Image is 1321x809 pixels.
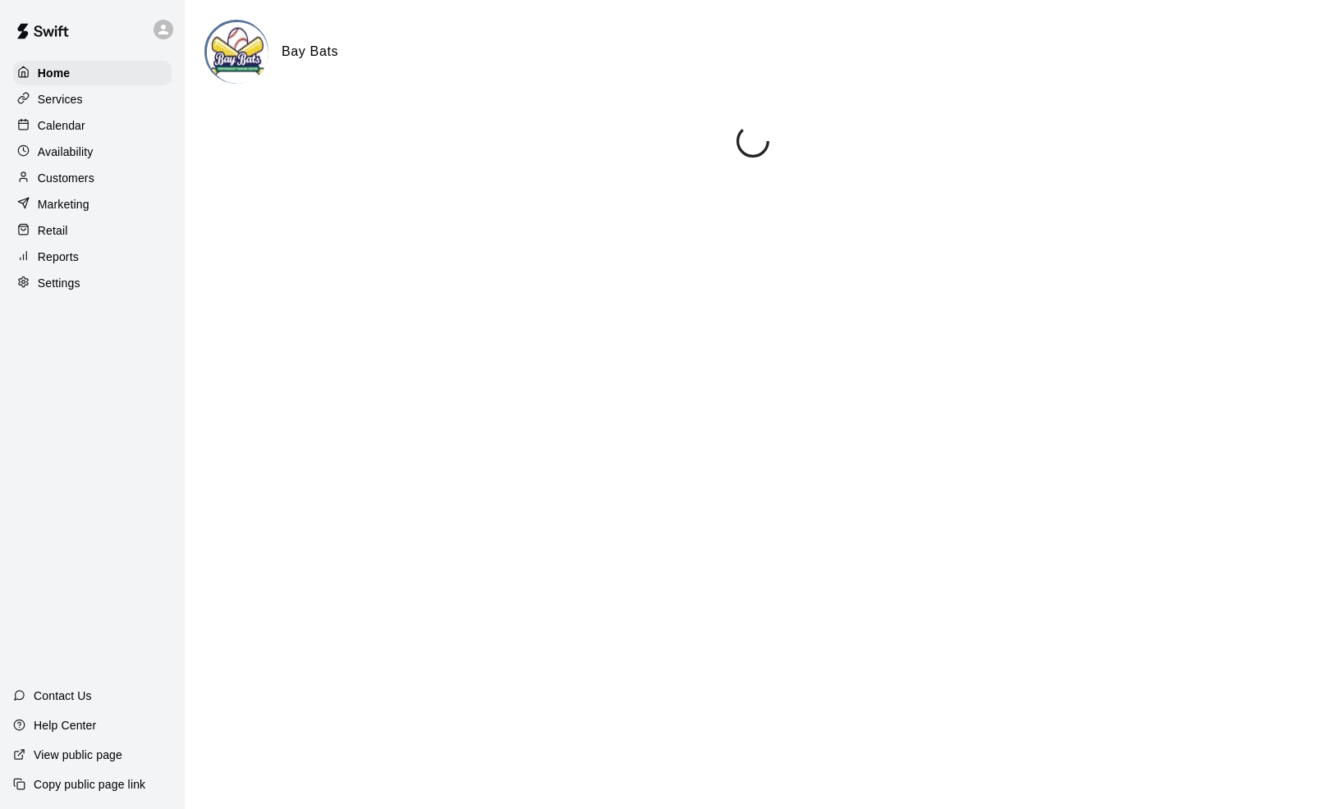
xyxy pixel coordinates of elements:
[13,218,172,243] a: Retail
[13,166,172,190] a: Customers
[38,65,71,81] p: Home
[38,275,80,291] p: Settings
[13,113,172,138] a: Calendar
[282,41,338,62] h6: Bay Bats
[38,170,94,186] p: Customers
[34,747,122,763] p: View public page
[13,271,172,295] a: Settings
[38,249,79,265] p: Reports
[13,61,172,85] a: Home
[34,688,92,704] p: Contact Us
[13,87,172,112] a: Services
[38,222,68,239] p: Retail
[13,245,172,269] a: Reports
[38,144,94,160] p: Availability
[207,22,268,84] img: Bay Bats logo
[38,91,83,107] p: Services
[13,139,172,164] a: Availability
[38,117,85,134] p: Calendar
[34,776,145,793] p: Copy public page link
[38,196,89,213] p: Marketing
[34,717,96,734] p: Help Center
[13,192,172,217] a: Marketing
